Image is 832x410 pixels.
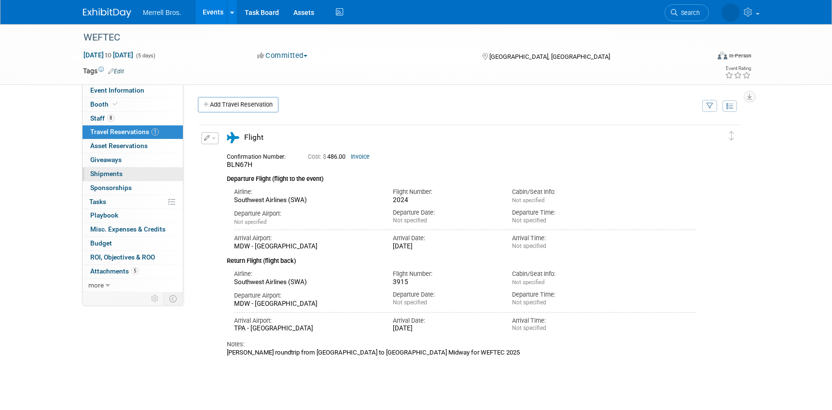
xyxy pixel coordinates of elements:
div: Event Format [652,50,751,65]
div: Departure Time: [512,290,617,299]
img: Format-Inperson.png [718,52,727,59]
div: Cabin/Seat Info: [512,188,617,196]
img: Brian Hertzog [721,3,740,22]
div: Arrival Airport: [234,316,378,325]
img: ExhibitDay [83,8,131,18]
a: Search [665,4,709,21]
a: Edit [108,68,124,75]
a: Attachments5 [83,265,183,278]
div: [PERSON_NAME] roundtrip from [GEOGRAPHIC_DATA] to [GEOGRAPHIC_DATA] Midway for WEFTEC 2025 [227,349,696,356]
span: Flight [244,133,263,142]
a: Booth [83,98,183,111]
span: more [88,281,104,289]
i: Click and drag to move item [729,131,734,141]
span: Event Information [90,86,144,94]
div: Southwest Airlines (SWA) [234,278,378,287]
div: Not specified [393,217,498,224]
span: Attachments [90,267,139,275]
div: Flight Number: [393,188,498,196]
div: Arrival Time: [512,234,617,243]
div: 2024 [393,196,498,205]
span: 5 [131,267,139,274]
a: Add Travel Reservation [198,97,278,112]
span: 8 [107,114,114,122]
span: BLN67H [227,161,252,168]
span: Booth [90,100,120,108]
div: Cabin/Seat Info: [512,270,617,278]
div: Departure Airport: [234,291,378,300]
span: [GEOGRAPHIC_DATA], [GEOGRAPHIC_DATA] [489,53,610,60]
a: Staff8 [83,112,183,125]
span: [DATE] [DATE] [83,51,134,59]
div: Arrival Airport: [234,234,378,243]
span: Playbook [90,211,118,219]
div: Departure Time: [512,208,617,217]
div: Confirmation Number: [227,150,293,161]
div: [DATE] [393,325,498,333]
span: Cost: $ [308,153,327,160]
span: (5 days) [135,53,155,59]
span: Tasks [89,198,106,205]
div: Departure Airport: [234,209,378,218]
a: Giveaways [83,153,183,167]
div: In-Person [729,52,751,59]
div: MDW - [GEOGRAPHIC_DATA] [234,243,378,251]
div: Event Rating [725,66,751,71]
td: Toggle Event Tabs [164,292,183,305]
span: Staff [90,114,114,122]
span: ROI, Objectives & ROO [90,253,155,261]
a: Playbook [83,209,183,222]
td: Tags [83,66,124,76]
span: Not specified [512,279,544,286]
span: Travel Reservations [90,128,159,136]
div: Departure Flight (flight to the event) [227,169,696,184]
span: Misc. Expenses & Credits [90,225,166,233]
div: Not specified [512,299,617,306]
a: Asset Reservations [83,139,183,153]
a: Invoice [351,153,370,160]
span: Sponsorships [90,184,132,191]
span: 1 [152,128,159,136]
div: WEFTEC [80,29,694,46]
a: Event Information [83,84,183,97]
span: Not specified [512,197,544,204]
div: Not specified [512,243,617,250]
div: [DATE] [393,243,498,251]
div: Airline: [234,270,378,278]
div: Arrival Date: [393,316,498,325]
span: Shipments [90,170,123,178]
i: Booth reservation complete [113,101,118,107]
div: TPA - [GEOGRAPHIC_DATA] [234,325,378,333]
div: Not specified [512,217,617,224]
div: Departure Date: [393,208,498,217]
a: ROI, Objectives & ROO [83,251,183,264]
div: Southwest Airlines (SWA) [234,196,378,205]
div: Return Flight (flight back) [227,251,696,266]
div: Notes: [227,340,696,349]
span: Budget [90,239,112,247]
div: Flight Number: [393,270,498,278]
div: MDW - [GEOGRAPHIC_DATA] [234,300,378,308]
a: Sponsorships [83,181,183,195]
a: more [83,279,183,292]
div: Not specified [393,299,498,306]
button: Committed [254,51,311,61]
span: Merrell Bros. [143,9,181,16]
span: to [104,51,113,59]
div: Arrival Date: [393,234,498,243]
a: Budget [83,237,183,250]
a: Travel Reservations1 [83,125,183,139]
a: Misc. Expenses & Credits [83,223,183,236]
i: Flight [227,132,239,143]
i: Filter by Traveler [707,103,713,109]
div: 3915 [393,278,498,287]
div: Airline: [234,188,378,196]
span: Giveaways [90,156,122,164]
td: Personalize Event Tab Strip [147,292,164,305]
span: Asset Reservations [90,142,148,150]
span: Not specified [234,219,266,225]
div: Arrival Time: [512,316,617,325]
a: Tasks [83,195,183,209]
div: Departure Date: [393,290,498,299]
div: Not specified [512,325,617,332]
